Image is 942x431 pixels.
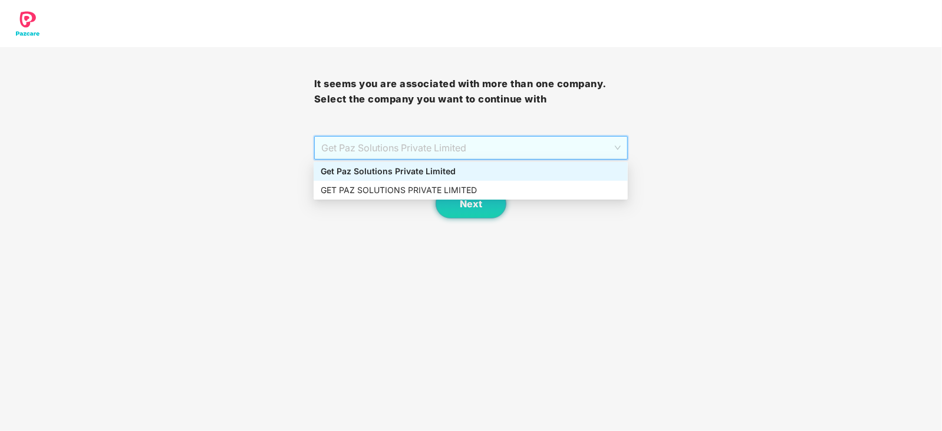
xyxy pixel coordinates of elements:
div: GET PAZ SOLUTIONS PRIVATE LIMITED [321,184,621,197]
span: Get Paz Solutions Private Limited [321,137,621,159]
button: Next [436,189,506,218]
span: Next [460,198,482,210]
div: Get Paz Solutions Private Limited [321,165,621,178]
h3: It seems you are associated with more than one company. Select the company you want to continue with [314,77,628,107]
div: GET PAZ SOLUTIONS PRIVATE LIMITED [314,181,628,200]
div: Get Paz Solutions Private Limited [314,162,628,181]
